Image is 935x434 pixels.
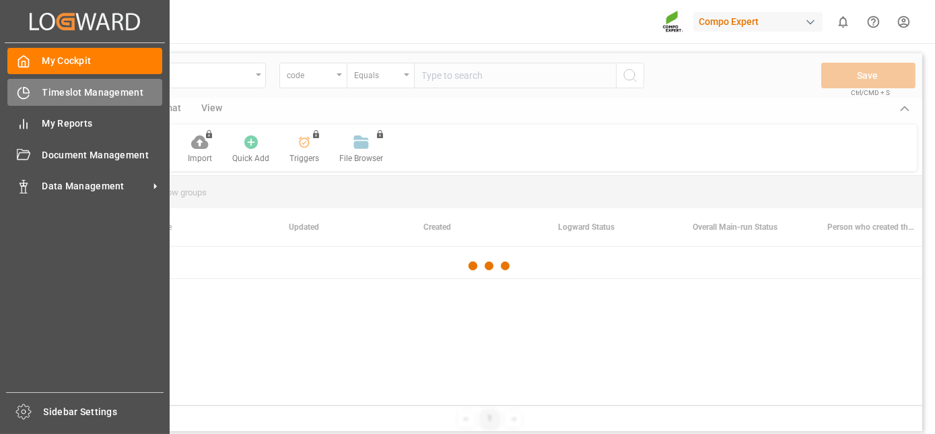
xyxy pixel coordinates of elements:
span: Data Management [42,179,149,193]
button: Help Center [858,7,889,37]
img: Screenshot%202023-09-29%20at%2010.02.21.png_1712312052.png [662,10,684,34]
span: Sidebar Settings [44,405,164,419]
a: My Cockpit [7,48,162,74]
span: Document Management [42,148,163,162]
a: Timeslot Management [7,79,162,105]
span: My Reports [42,117,163,131]
div: Compo Expert [693,12,823,32]
button: show 0 new notifications [828,7,858,37]
span: My Cockpit [42,54,163,68]
button: Compo Expert [693,9,828,34]
span: Timeslot Management [42,86,163,100]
